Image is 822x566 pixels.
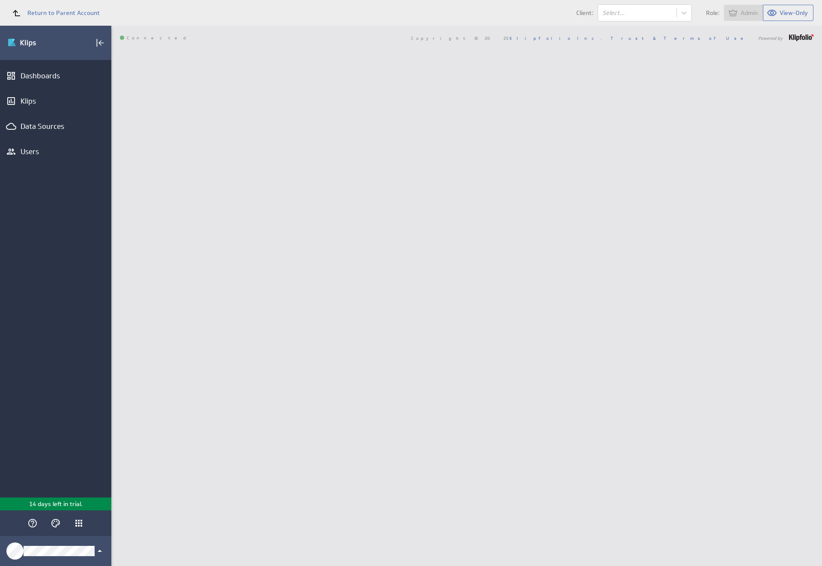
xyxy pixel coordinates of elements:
[7,3,100,22] a: Return to Parent Account
[29,500,83,509] p: 14 days left in trial.
[411,36,602,40] span: Copyright © 2025
[51,518,61,528] svg: Themes
[7,36,67,50] div: Go to Dashboards
[780,9,808,17] span: View-Only
[21,147,91,156] div: Users
[71,516,86,530] div: Klipfolio Apps
[741,9,758,17] span: Admin
[21,71,91,80] div: Dashboards
[21,122,91,131] div: Data Sources
[27,10,100,16] span: Return to Parent Account
[48,516,63,530] div: Themes
[576,10,593,16] span: Client:
[509,35,602,41] a: Klipfolio Inc.
[724,5,763,21] button: View as Admin
[789,34,813,41] img: logo-footer.png
[21,96,91,106] div: Klips
[120,36,191,41] span: Connected: ID: dpnc-25 Online: true
[611,35,749,41] a: Trust & Terms of Use
[25,516,40,530] div: Help
[758,36,783,40] span: Powered by
[706,10,720,16] span: Role:
[602,10,672,16] div: Select...
[7,36,67,50] img: Klipfolio klips logo
[74,518,84,528] div: Klipfolio Apps
[93,36,107,50] div: Collapse
[763,5,813,21] button: View as View-Only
